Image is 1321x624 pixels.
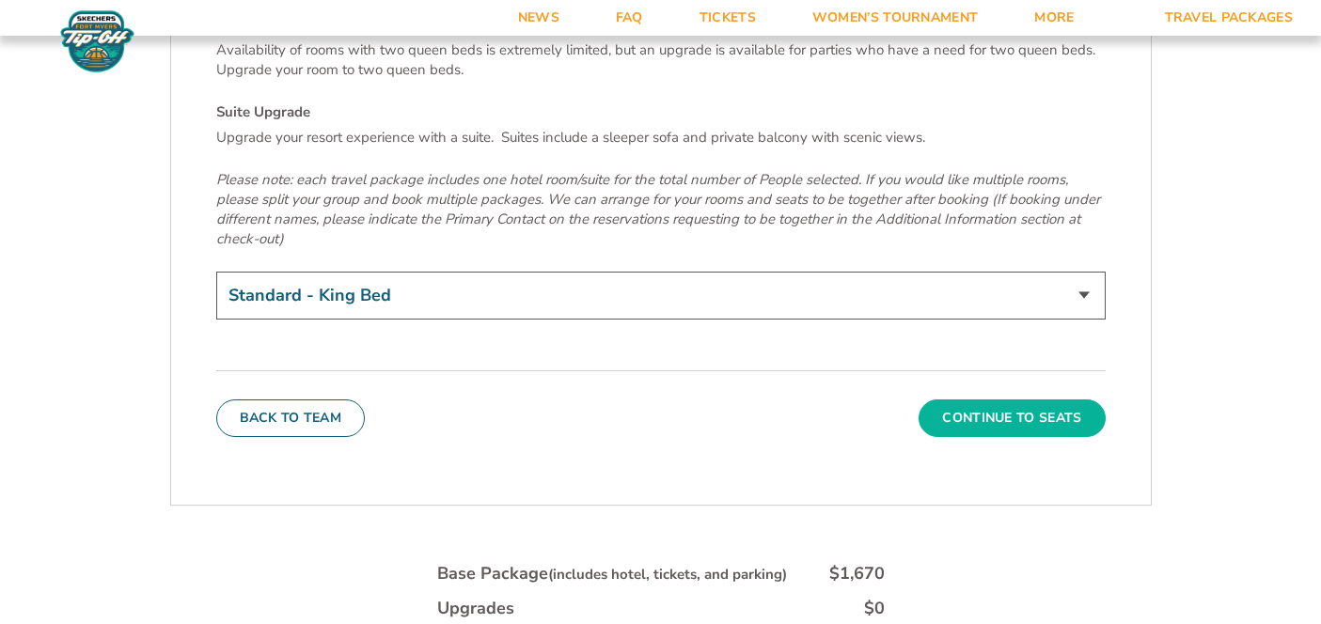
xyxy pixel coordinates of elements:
img: Fort Myers Tip-Off [56,9,138,73]
button: Continue To Seats [919,399,1105,437]
p: Upgrade your resort experience with a suite. Suites include a sleeper sofa and private balcony wi... [216,128,1106,148]
p: Availability of rooms with two queen beds is extremely limited, but an upgrade is available for p... [216,40,1106,80]
div: Base Package [437,562,787,585]
em: Please note: each travel package includes one hotel room/suite for the total number of People sel... [216,170,1100,248]
div: $1,670 [829,562,885,585]
h4: Suite Upgrade [216,102,1106,122]
small: (includes hotel, tickets, and parking) [548,565,787,584]
div: Upgrades [437,597,514,620]
button: Back To Team [216,399,366,437]
div: $0 [864,597,885,620]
